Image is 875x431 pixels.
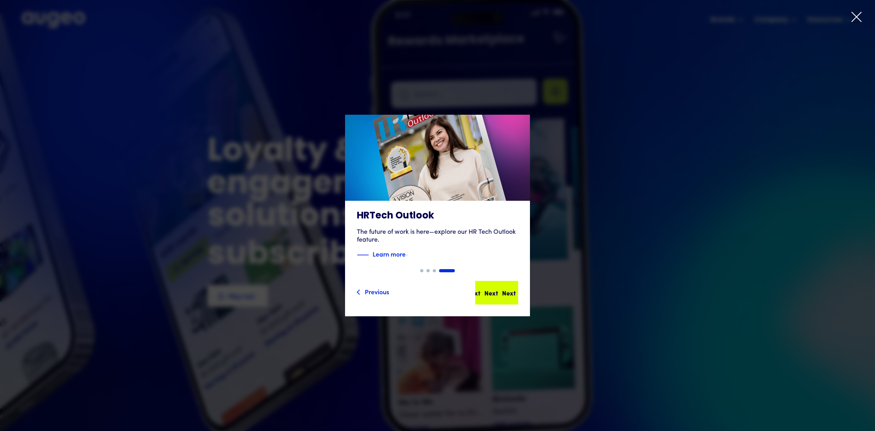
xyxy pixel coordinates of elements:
div: Show slide 4 of 4 [439,269,455,272]
div: Next [502,288,516,297]
img: Blue text arrow [406,250,418,260]
div: Previous [365,287,389,296]
div: Show slide 1 of 4 [420,269,423,272]
strong: Learn more [373,249,406,258]
img: Blue decorative line [357,250,369,260]
a: HRTech OutlookThe future of work is here—explore our HR Tech Outlook feature.Blue decorative line... [345,115,530,269]
h3: HRTech Outlook [357,210,518,222]
div: Next [484,288,498,297]
div: Show slide 2 of 4 [426,269,430,272]
a: NextNextNext [475,281,518,304]
div: Show slide 3 of 4 [433,269,436,272]
div: The future of work is here—explore our HR Tech Outlook feature. [357,228,518,244]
